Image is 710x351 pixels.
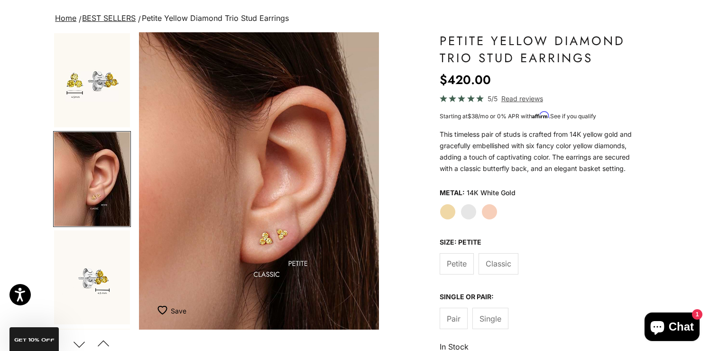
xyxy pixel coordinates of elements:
[53,131,131,227] button: Go to item 5
[440,235,481,249] legend: Size: petite
[53,229,131,325] button: Go to item 7
[440,113,596,120] span: Starting at /mo or 0% APR with .
[53,12,656,25] nav: breadcrumbs
[82,13,136,23] a: BEST SELLERS
[642,313,702,343] inbox-online-store-chat: Shopify online store chat
[440,70,491,89] sale-price: $420.00
[501,93,543,104] span: Read reviews
[54,33,130,127] img: #WhiteGold
[440,32,633,66] h1: Petite Yellow Diamond Trio Stud Earrings
[440,93,633,104] a: 5/5 Read reviews
[54,132,130,226] img: #YellowGold #RoseGold #WhiteGold
[9,327,59,351] div: GET 10% Off
[142,13,289,23] span: Petite Yellow Diamond Trio Stud Earrings
[157,305,171,315] img: wishlist
[550,113,596,120] a: See if you qualify - Learn more about Affirm Financing (opens in modal)
[53,32,131,128] button: Go to item 3
[486,257,511,270] span: Classic
[440,129,633,174] p: This timeless pair of studs is crafted from 14K yellow gold and gracefully embellished with six f...
[447,257,467,270] span: Petite
[468,113,478,120] span: $38
[447,313,461,325] span: Pair
[532,112,549,119] span: Affirm
[54,230,130,324] img: #WhiteGold
[157,301,186,320] button: Add to Wishlist
[139,32,379,330] div: Item 5 of 18
[14,338,55,342] span: GET 10% Off
[139,32,379,330] img: #YellowGold #RoseGold #WhiteGold
[479,313,501,325] span: Single
[440,186,465,200] legend: Metal:
[55,13,76,23] a: Home
[440,290,494,304] legend: Single or Pair:
[467,186,516,200] variant-option-value: 14K White Gold
[488,93,498,104] span: 5/5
